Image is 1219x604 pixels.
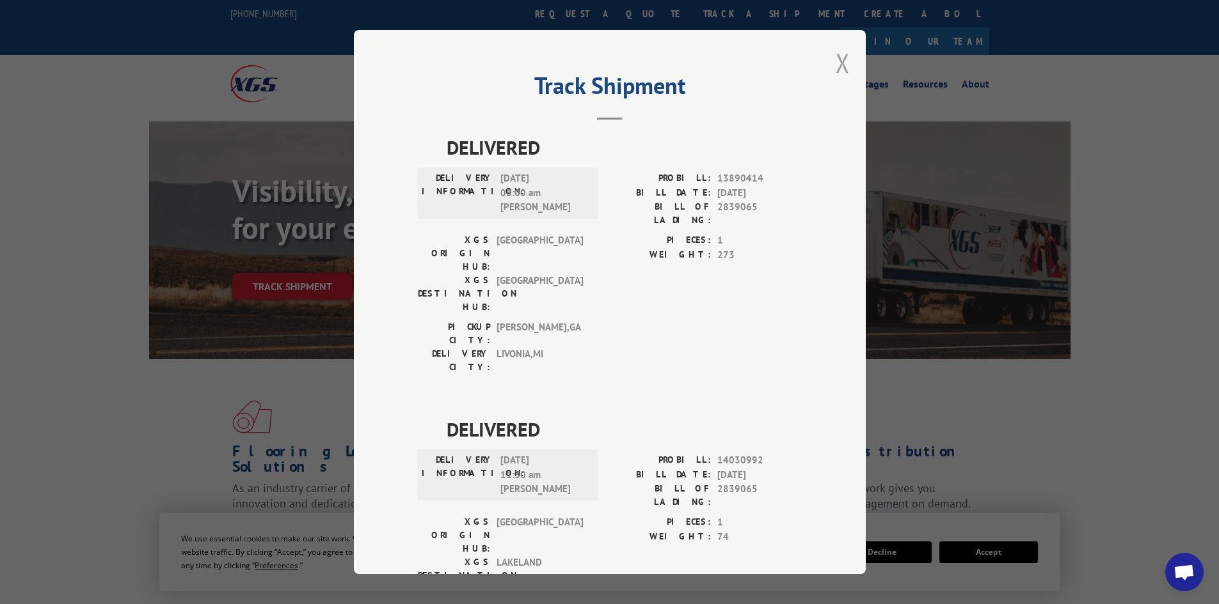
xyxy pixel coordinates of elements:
span: [DATE] [717,186,802,201]
span: LAKELAND [497,555,583,596]
span: [PERSON_NAME] , GA [497,320,583,347]
label: XGS DESTINATION HUB: [418,555,490,596]
label: DELIVERY CITY: [418,347,490,374]
span: 14030992 [717,453,802,468]
span: 13890414 [717,171,802,186]
label: BILL OF LADING: [610,482,711,509]
label: BILL OF LADING: [610,200,711,227]
button: Close modal [836,46,850,80]
label: PROBILL: [610,171,711,186]
label: WEIGHT: [610,248,711,263]
span: 2839065 [717,482,802,509]
span: DELIVERED [447,133,802,162]
label: DELIVERY INFORMATION: [422,453,494,497]
a: Open chat [1165,553,1204,591]
label: DELIVERY INFORMATION: [422,171,494,215]
span: 273 [717,248,802,263]
label: XGS ORIGIN HUB: [418,233,490,274]
span: [DATE] 11:30 am [PERSON_NAME] [500,453,587,497]
span: [DATE] 08:00 am [PERSON_NAME] [500,171,587,215]
span: 2839065 [717,200,802,227]
span: 74 [717,530,802,545]
label: BILL DATE: [610,468,711,483]
h2: Track Shipment [418,77,802,101]
span: DELIVERED [447,415,802,444]
span: [GEOGRAPHIC_DATA] [497,515,583,555]
span: 1 [717,233,802,248]
span: 1 [717,515,802,530]
span: [GEOGRAPHIC_DATA] [497,233,583,274]
span: [DATE] [717,468,802,483]
span: [GEOGRAPHIC_DATA] [497,274,583,314]
label: XGS ORIGIN HUB: [418,515,490,555]
label: PIECES: [610,233,711,248]
label: XGS DESTINATION HUB: [418,274,490,314]
label: PROBILL: [610,453,711,468]
label: WEIGHT: [610,530,711,545]
label: PIECES: [610,515,711,530]
label: PICKUP CITY: [418,320,490,347]
label: BILL DATE: [610,186,711,201]
span: LIVONIA , MI [497,347,583,374]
